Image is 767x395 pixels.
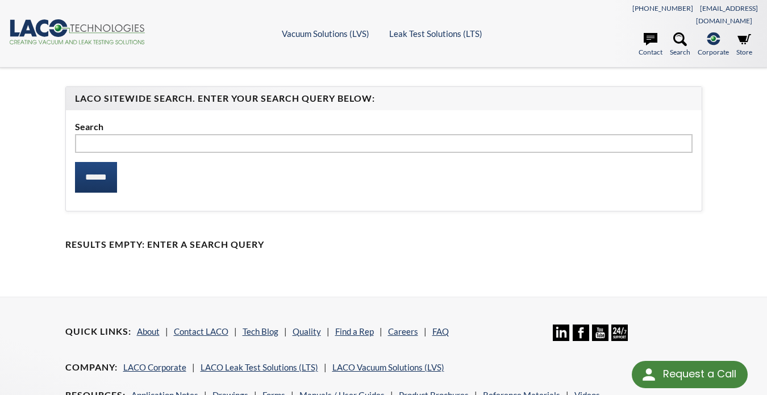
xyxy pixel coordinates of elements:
div: Request a Call [632,361,748,388]
a: Quality [293,326,321,336]
a: About [137,326,160,336]
h4: LACO Sitewide Search. Enter your Search Query Below: [75,93,693,105]
a: Contact [639,32,662,57]
a: Find a Rep [335,326,374,336]
a: [PHONE_NUMBER] [632,4,693,13]
h4: Company [65,361,118,373]
a: Tech Blog [243,326,278,336]
a: LACO Vacuum Solutions (LVS) [332,362,444,372]
a: Vacuum Solutions (LVS) [282,28,369,39]
a: LACO Corporate [123,362,186,372]
div: Request a Call [663,361,736,387]
img: round button [640,365,658,384]
a: [EMAIL_ADDRESS][DOMAIN_NAME] [696,4,758,25]
a: Contact LACO [174,326,228,336]
a: LACO Leak Test Solutions (LTS) [201,362,318,372]
a: FAQ [432,326,449,336]
h4: Results Empty: Enter a Search Query [65,239,702,251]
a: Store [736,32,752,57]
a: Leak Test Solutions (LTS) [389,28,482,39]
a: Careers [388,326,418,336]
a: Search [670,32,690,57]
span: Corporate [698,47,729,57]
label: Search [75,119,693,134]
h4: Quick Links [65,326,131,338]
a: 24/7 Support [611,332,628,343]
img: 24/7 Support Icon [611,325,628,341]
